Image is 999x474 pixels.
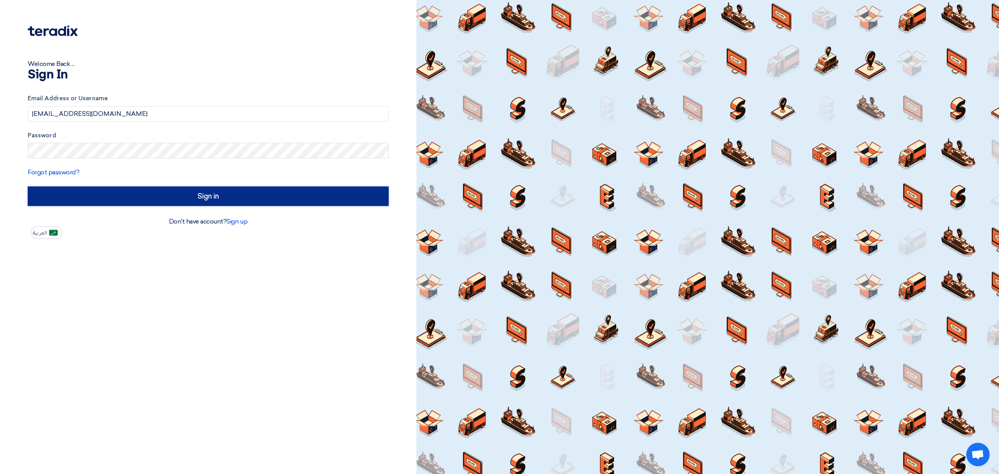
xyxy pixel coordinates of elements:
[28,94,389,103] label: Email Address or Username
[28,69,389,81] h1: Sign In
[49,230,58,236] img: ar-AR.png
[28,25,78,36] img: Teradix logo
[33,230,47,236] span: العربية
[31,226,62,239] button: العربية
[226,218,247,225] a: Sign up
[28,186,389,206] input: Sign in
[28,106,389,122] input: Enter your business email or username
[28,169,79,176] a: Forgot password?
[966,443,990,466] a: Open chat
[28,59,389,69] div: Welcome Back ...
[28,131,389,140] label: Password
[28,217,389,226] div: Don't have account?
